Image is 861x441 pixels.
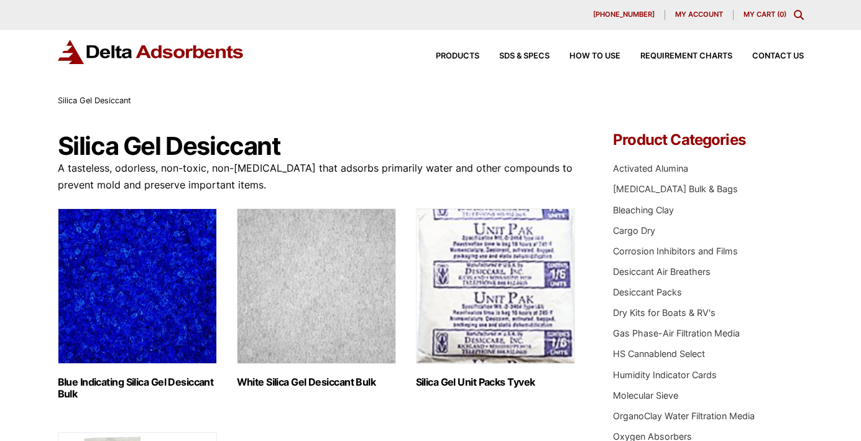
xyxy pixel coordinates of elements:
span: Silica Gel Desiccant [58,96,131,105]
span: SDS & SPECS [499,52,550,60]
p: A tasteless, odorless, non-toxic, non-[MEDICAL_DATA] that adsorbs primarily water and other compo... [58,160,576,193]
a: Bleaching Clay [613,205,674,215]
a: OrganoClay Water Filtration Media [613,411,755,421]
a: Desiccant Packs [613,287,682,297]
a: Cargo Dry [613,225,655,236]
a: Visit product category White Silica Gel Desiccant Bulk [237,208,396,388]
a: Products [416,52,479,60]
img: White Silica Gel Desiccant Bulk [237,208,396,364]
a: Visit product category Silica Gel Unit Packs Tyvek [416,208,575,388]
a: My account [665,10,734,20]
a: [PHONE_NUMBER] [583,10,665,20]
span: Contact Us [752,52,804,60]
a: Humidity Indicator Cards [613,369,717,380]
a: How to Use [550,52,620,60]
a: Gas Phase-Air Filtration Media [613,328,740,338]
h2: Silica Gel Unit Packs Tyvek [416,376,575,388]
span: Requirement Charts [640,52,732,60]
span: [PHONE_NUMBER] [593,11,655,18]
a: Desiccant Air Breathers [613,266,711,277]
a: HS Cannablend Select [613,348,705,359]
a: Corrosion Inhibitors and Films [613,246,738,256]
h2: White Silica Gel Desiccant Bulk [237,376,396,388]
span: How to Use [569,52,620,60]
div: Toggle Modal Content [794,10,804,20]
h1: Silica Gel Desiccant [58,132,576,160]
a: SDS & SPECS [479,52,550,60]
a: Activated Alumina [613,163,688,174]
a: [MEDICAL_DATA] Bulk & Bags [613,183,738,194]
h4: Product Categories [613,132,803,147]
img: Silica Gel Unit Packs Tyvek [416,208,575,364]
span: My account [675,11,723,18]
a: Requirement Charts [620,52,732,60]
h2: Blue Indicating Silica Gel Desiccant Bulk [58,376,217,400]
a: Molecular Sieve [613,390,678,401]
a: Dry Kits for Boats & RV's [613,307,716,318]
img: Blue Indicating Silica Gel Desiccant Bulk [58,208,217,364]
a: My Cart (0) [744,10,786,19]
img: Delta Adsorbents [58,40,244,64]
a: Visit product category Blue Indicating Silica Gel Desiccant Bulk [58,208,217,400]
span: Products [436,52,479,60]
span: 0 [780,10,784,19]
a: Contact Us [732,52,804,60]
